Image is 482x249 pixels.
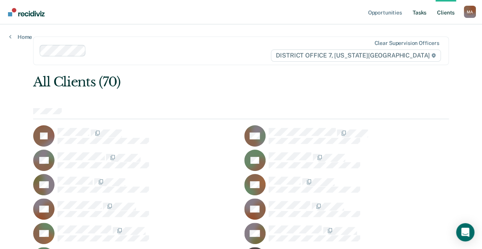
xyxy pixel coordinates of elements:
[456,223,474,241] div: Open Intercom Messenger
[33,74,365,90] div: All Clients (70)
[464,6,476,18] div: M A
[374,40,439,46] div: Clear supervision officers
[8,8,45,16] img: Recidiviz
[9,34,32,40] a: Home
[464,6,476,18] button: Profile dropdown button
[271,49,440,62] span: DISTRICT OFFICE 7, [US_STATE][GEOGRAPHIC_DATA]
